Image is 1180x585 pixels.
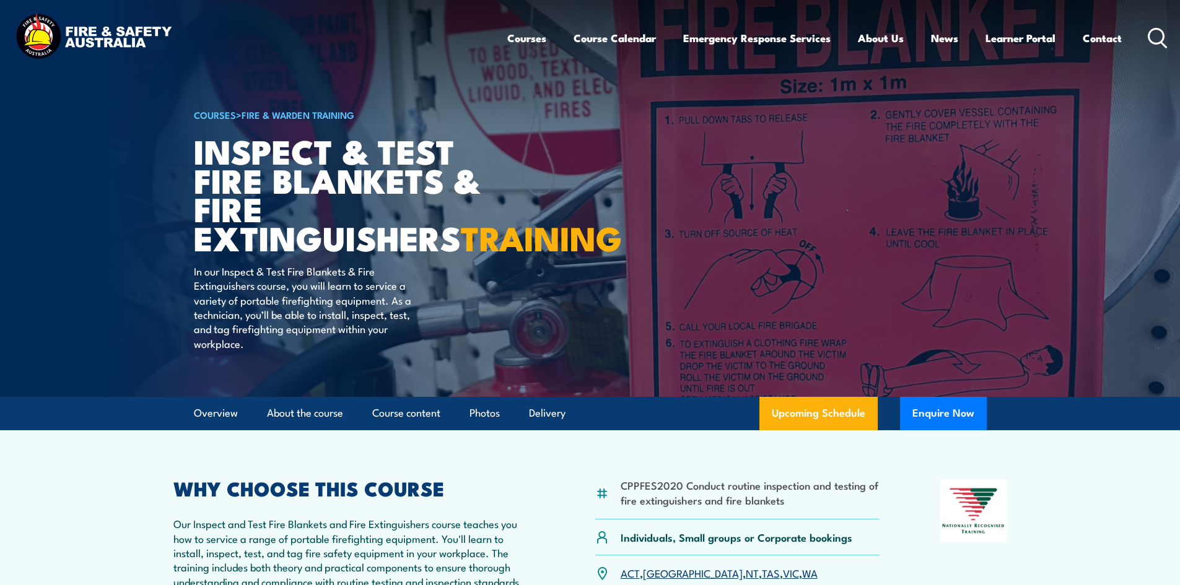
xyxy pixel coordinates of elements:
a: WA [802,565,818,580]
a: ACT [621,565,640,580]
button: Enquire Now [900,397,987,430]
a: Emergency Response Services [683,22,831,54]
p: , , , , , [621,566,818,580]
a: Delivery [529,397,566,430]
a: Contact [1083,22,1122,54]
a: COURSES [194,108,236,121]
a: Course content [372,397,440,430]
a: About the course [267,397,343,430]
p: In our Inspect & Test Fire Blankets & Fire Extinguishers course, you will learn to service a vari... [194,264,420,350]
a: Learner Portal [986,22,1055,54]
a: Course Calendar [574,22,656,54]
a: News [931,22,958,54]
h2: WHY CHOOSE THIS COURSE [173,479,535,496]
a: Overview [194,397,238,430]
a: [GEOGRAPHIC_DATA] [643,565,743,580]
h1: Inspect & Test Fire Blankets & Fire Extinguishers [194,136,500,252]
h6: > [194,107,500,122]
a: Photos [470,397,500,430]
a: Fire & Warden Training [242,108,354,121]
strong: TRAINING [461,211,622,262]
a: About Us [858,22,904,54]
li: CPPFES2020 Conduct routine inspection and testing of fire extinguishers and fire blankets [621,478,880,507]
a: NT [746,565,759,580]
img: Nationally Recognised Training logo. [940,479,1007,542]
p: Individuals, Small groups or Corporate bookings [621,530,852,544]
a: TAS [762,565,780,580]
a: Upcoming Schedule [759,397,878,430]
a: Courses [507,22,546,54]
a: VIC [783,565,799,580]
